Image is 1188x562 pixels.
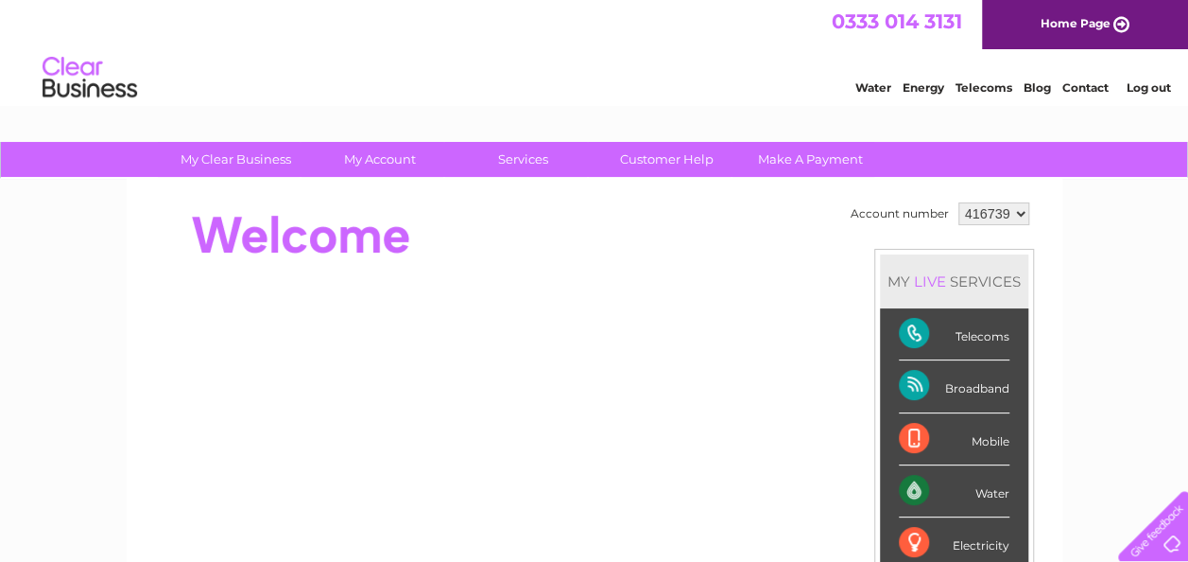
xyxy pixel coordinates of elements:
[899,413,1009,465] div: Mobile
[158,142,314,177] a: My Clear Business
[899,308,1009,360] div: Telecoms
[301,142,457,177] a: My Account
[589,142,745,177] a: Customer Help
[846,198,954,230] td: Account number
[732,142,888,177] a: Make A Payment
[148,10,1042,92] div: Clear Business is a trading name of Verastar Limited (registered in [GEOGRAPHIC_DATA] No. 3667643...
[1062,80,1109,95] a: Contact
[445,142,601,177] a: Services
[832,9,962,33] a: 0333 014 3131
[910,272,950,290] div: LIVE
[1126,80,1170,95] a: Log out
[956,80,1012,95] a: Telecoms
[1024,80,1051,95] a: Blog
[855,80,891,95] a: Water
[903,80,944,95] a: Energy
[42,49,138,107] img: logo.png
[880,255,1028,308] div: MY SERVICES
[899,465,1009,518] div: Water
[899,360,1009,413] div: Broadband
